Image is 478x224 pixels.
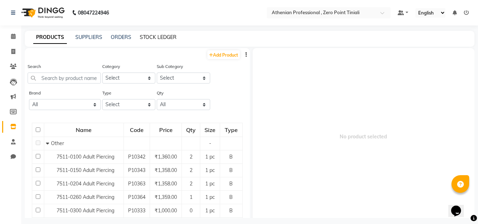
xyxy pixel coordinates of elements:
label: Type [102,90,111,96]
b: 08047224946 [78,3,109,23]
span: 7511-0100 Adult Piercing [57,154,114,160]
div: Size [201,124,219,136]
span: 7511-0260 Adult Piercing [57,194,114,200]
span: B [229,207,233,214]
label: Sub Category [157,63,183,70]
span: ₹1,360.00 [155,154,177,160]
span: Other [51,140,64,147]
span: 1 pc [205,194,215,200]
div: Price [150,124,181,136]
span: ₹1,000.00 [155,207,177,214]
span: P10342 [128,154,145,160]
div: Name [45,124,123,136]
img: logo [18,3,67,23]
span: B [229,194,233,200]
span: 1 [190,194,192,200]
span: 1 pc [205,167,215,173]
span: 7511-0150 Adult Piercing [57,167,114,173]
div: Type [220,124,242,136]
a: PRODUCTS [33,31,67,44]
a: Add Product [207,50,240,59]
span: Collapse Row [46,140,51,147]
span: 7511-0300 Adult Piercing [57,207,114,214]
span: P10343 [128,167,145,173]
label: Brand [29,90,41,96]
a: ORDERS [111,34,131,40]
span: B [229,167,233,173]
span: 2 [190,167,192,173]
span: ₹1,358.00 [155,167,177,173]
span: - [209,140,211,147]
span: 7511-0204 Adult Piercing [57,180,114,187]
span: P10333 [128,207,145,214]
input: Search by product name or code [28,73,101,84]
span: 2 [190,154,192,160]
span: 2 [190,180,192,187]
span: 1 pc [205,154,215,160]
span: ₹1,359.00 [155,194,177,200]
span: 1 pc [205,180,215,187]
span: 1 pc [205,207,215,214]
span: ₹1,358.00 [155,180,177,187]
span: P10364 [128,194,145,200]
label: Search [28,63,41,70]
div: Qty [182,124,200,136]
label: Qty [157,90,163,96]
iframe: chat widget [448,196,471,217]
label: Category [102,63,120,70]
a: STOCK LEDGER [140,34,177,40]
span: B [229,154,233,160]
span: 0 [190,207,192,214]
div: Code [124,124,149,136]
span: P10363 [128,180,145,187]
span: B [229,180,233,187]
a: SUPPLIERS [75,34,102,40]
